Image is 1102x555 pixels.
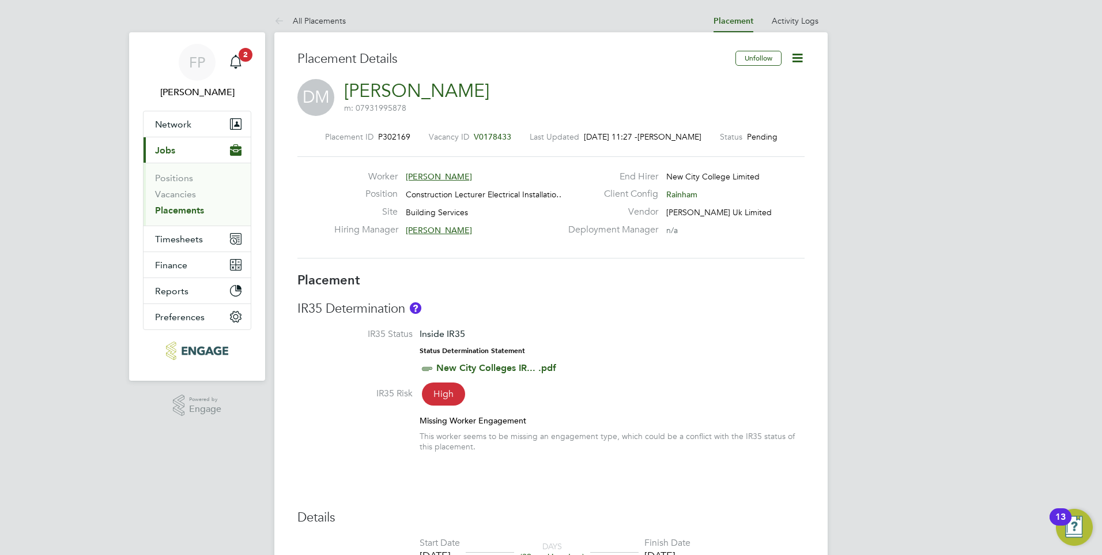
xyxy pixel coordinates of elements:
span: Network [155,119,191,130]
div: Jobs [144,163,251,226]
button: Jobs [144,137,251,163]
button: Open Resource Center, 13 new notifications [1056,509,1093,546]
span: Building Services [406,207,468,217]
label: Deployment Manager [561,224,658,236]
span: Preferences [155,312,205,322]
label: End Hirer [561,171,658,183]
a: 2 [224,44,247,81]
span: New City College Limited [666,171,760,182]
span: DM [297,79,334,116]
span: [PERSON_NAME] [406,225,472,235]
a: Activity Logs [772,16,818,26]
h3: Placement Details [297,51,727,67]
label: Hiring Manager [334,224,398,236]
a: FP[PERSON_NAME] [143,44,251,99]
span: Engage [189,404,221,414]
span: Frank Pocock [143,85,251,99]
button: Preferences [144,304,251,329]
a: New City Colleges IR... .pdf [436,362,556,373]
a: Vacancies [155,189,196,200]
a: Powered byEngage [173,395,222,417]
button: About IR35 [410,302,421,314]
span: [PERSON_NAME] [637,132,701,142]
a: Positions [155,172,193,183]
span: Pending [747,132,778,142]
button: Unfollow [735,51,782,66]
span: FP [189,55,205,70]
span: Finance [155,260,187,271]
span: Inside IR35 [420,328,465,339]
span: 2 [239,48,252,62]
a: [PERSON_NAME] [344,80,489,102]
label: IR35 Status [297,328,413,340]
span: Construction Lecturer Electrical Installatio… [406,189,564,200]
span: m: 07931995878 [344,103,406,113]
label: Vacancy ID [429,132,469,142]
label: Site [334,206,398,218]
nav: Main navigation [129,32,265,381]
label: Client Config [561,188,658,200]
h3: IR35 Determination [297,301,805,317]
div: Start Date [420,537,460,549]
label: Status [720,132,742,142]
button: Network [144,111,251,137]
span: High [422,382,465,406]
button: Finance [144,252,251,277]
button: Timesheets [144,226,251,252]
strong: Status Determination Statement [420,347,525,355]
span: Timesheets [155,234,203,245]
span: Rainham [666,189,697,200]
span: P302169 [378,132,410,142]
span: V0178433 [474,132,511,142]
span: Powered by [189,395,221,404]
span: [PERSON_NAME] Uk Limited [666,207,772,217]
h3: Details [297,509,805,526]
button: Reports [144,278,251,303]
img: morganhunt-logo-retina.png [166,342,228,360]
span: Jobs [155,145,175,156]
span: [PERSON_NAME] [406,171,472,182]
div: Missing Worker Engagement [420,415,805,426]
b: Placement [297,272,360,288]
label: Position [334,188,398,200]
a: Go to home page [143,342,251,360]
label: Placement ID [325,132,373,142]
a: Placement [714,16,753,26]
div: 13 [1055,517,1066,532]
a: All Placements [274,16,346,26]
span: [DATE] 11:27 - [584,132,637,142]
a: Placements [155,205,204,216]
label: Vendor [561,206,658,218]
div: Finish Date [644,537,690,549]
span: Reports [155,286,188,297]
label: Worker [334,171,398,183]
label: Last Updated [530,132,579,142]
div: This worker seems to be missing an engagement type, which could be a conflict with the IR35 statu... [420,431,805,452]
span: n/a [666,225,678,235]
label: IR35 Risk [297,388,413,400]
